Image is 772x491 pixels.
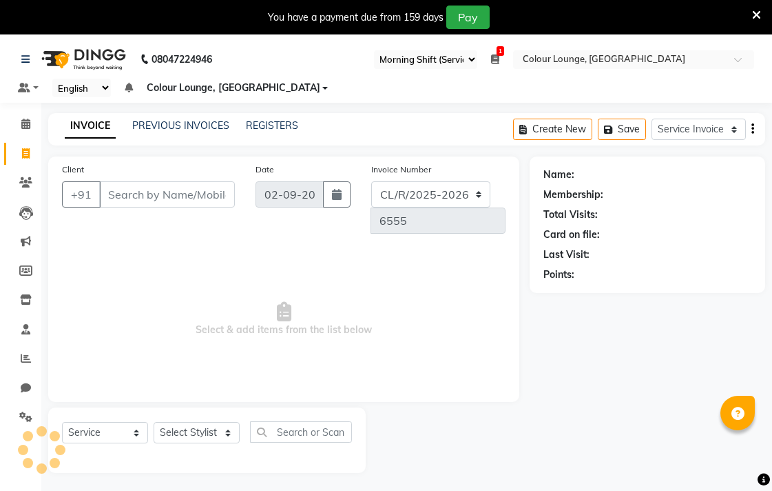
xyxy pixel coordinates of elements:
[598,119,646,140] button: Save
[35,40,129,79] img: logo
[268,10,444,25] div: You have a payment due from 159 days
[446,6,490,29] button: Pay
[491,53,499,66] a: 1
[714,436,758,477] iframe: chat widget
[543,268,574,282] div: Points:
[99,181,235,208] input: Search by Name/Mobile/Email/Code
[62,250,505,388] span: Select & add items from the list below
[132,119,229,132] a: PREVIOUS INVOICES
[250,421,352,443] input: Search or Scan
[147,81,320,95] span: Colour Lounge, [GEOGRAPHIC_DATA]
[152,40,212,79] b: 08047224946
[543,228,600,242] div: Card on file:
[497,46,504,56] span: 1
[65,114,116,139] a: INVOICE
[62,181,101,208] button: +91
[543,188,603,202] div: Membership:
[513,119,592,140] button: Create New
[543,168,574,182] div: Name:
[371,163,431,176] label: Invoice Number
[543,208,598,222] div: Total Visits:
[255,163,274,176] label: Date
[543,248,590,262] div: Last Visit:
[246,119,298,132] a: REGISTERS
[62,163,84,176] label: Client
